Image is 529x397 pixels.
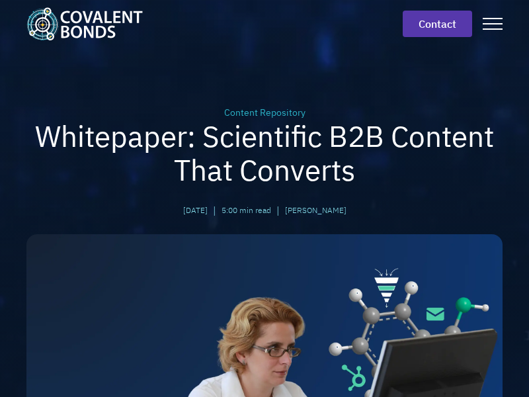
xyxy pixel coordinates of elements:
img: Covalent Bonds White / Teal Logo [26,7,143,40]
div: 5:00 min read [222,204,271,216]
h1: Whitepaper: Scientific B2B Content That Converts [26,120,503,187]
div: | [213,202,216,218]
div: Content Repository [26,106,503,120]
div: | [276,202,280,218]
a: [PERSON_NAME] [285,204,346,216]
a: home [26,7,153,40]
a: contact [403,11,472,37]
div: [DATE] [183,204,208,216]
